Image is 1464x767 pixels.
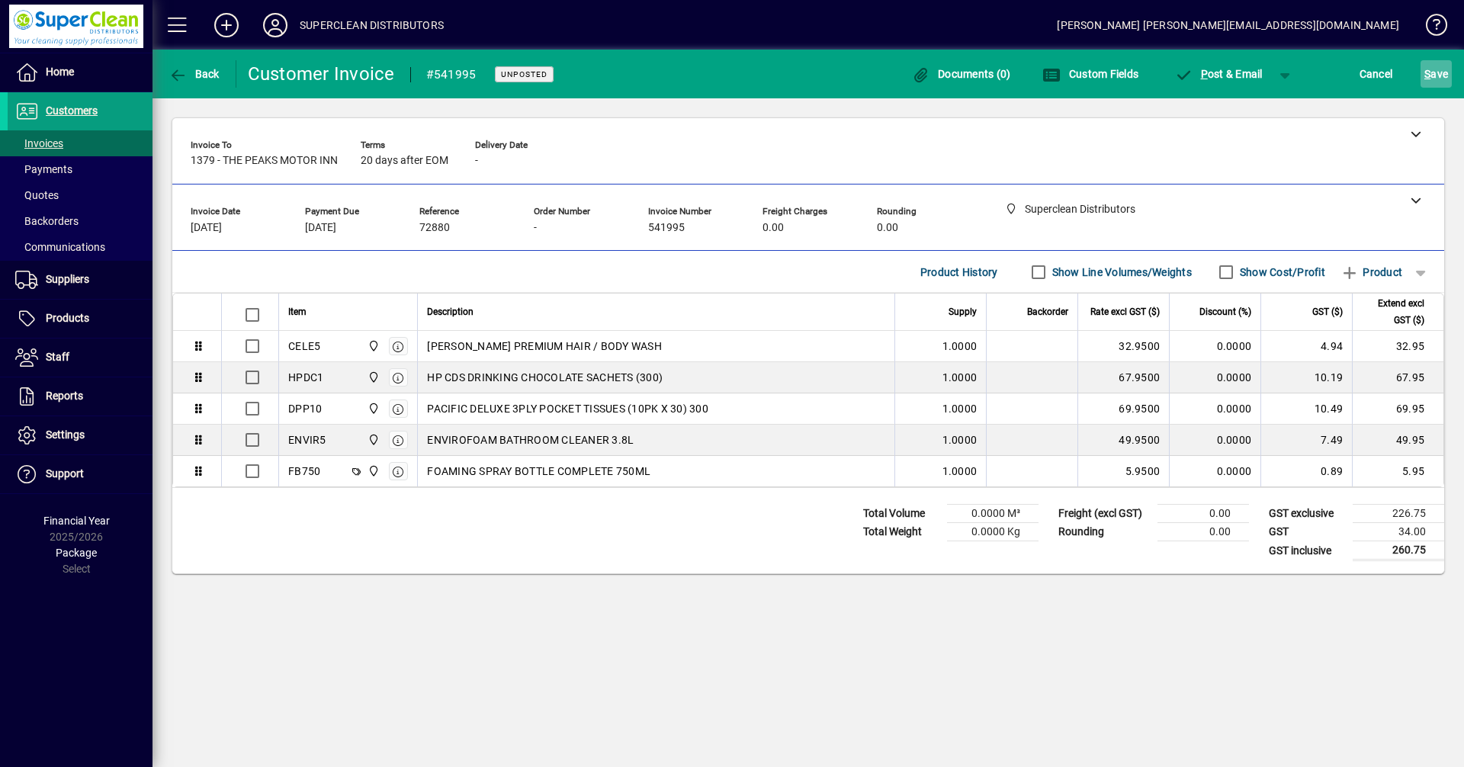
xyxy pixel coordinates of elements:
td: 5.95 [1352,456,1443,486]
span: Backorder [1027,303,1068,320]
td: 67.95 [1352,362,1443,393]
td: 10.19 [1260,362,1352,393]
a: Products [8,300,152,338]
td: 0.0000 [1169,425,1260,456]
td: 32.95 [1352,331,1443,362]
span: Extend excl GST ($) [1362,295,1424,329]
td: 0.0000 M³ [947,505,1039,523]
span: PACIFIC DELUXE 3PLY POCKET TISSUES (10PK X 30) 300 [427,401,708,416]
span: Item [288,303,307,320]
button: Post & Email [1167,60,1270,88]
span: 1.0000 [942,432,978,448]
button: Product History [914,258,1004,286]
td: 0.00 [1157,505,1249,523]
div: #541995 [426,63,477,87]
span: P [1201,68,1208,80]
button: Product [1333,258,1410,286]
span: 1379 - THE PEAKS MOTOR INN [191,155,338,167]
a: Home [8,53,152,91]
div: CELE5 [288,339,320,354]
td: 260.75 [1353,541,1444,560]
span: HP CDS DRINKING CHOCOLATE SACHETS (300) [427,370,663,385]
span: 1.0000 [942,464,978,479]
span: 20 days after EOM [361,155,448,167]
span: [DATE] [305,222,336,234]
td: GST inclusive [1261,541,1353,560]
div: 69.9500 [1087,401,1160,416]
a: Support [8,455,152,493]
td: Rounding [1051,523,1157,541]
span: Payments [15,163,72,175]
td: 10.49 [1260,393,1352,425]
span: Staff [46,351,69,363]
span: ave [1424,62,1448,86]
td: 4.94 [1260,331,1352,362]
span: Products [46,312,89,324]
button: Add [202,11,251,39]
button: Custom Fields [1039,60,1142,88]
span: Product History [920,260,998,284]
div: 5.9500 [1087,464,1160,479]
div: [PERSON_NAME] [PERSON_NAME][EMAIL_ADDRESS][DOMAIN_NAME] [1057,13,1399,37]
td: 34.00 [1353,523,1444,541]
button: Back [165,60,223,88]
button: Save [1421,60,1452,88]
span: Customers [46,104,98,117]
span: - [534,222,537,234]
span: Support [46,467,84,480]
td: 0.0000 [1169,456,1260,486]
div: ENVIR5 [288,432,326,448]
span: 1.0000 [942,339,978,354]
span: Superclean Distributors [364,400,381,417]
td: 49.95 [1352,425,1443,456]
span: Back [169,68,220,80]
a: Payments [8,156,152,182]
td: 0.0000 [1169,393,1260,425]
span: Communications [15,241,105,253]
span: Supply [949,303,977,320]
span: 0.00 [877,222,898,234]
span: 72880 [419,222,450,234]
a: Backorders [8,208,152,234]
span: Package [56,547,97,559]
a: Reports [8,377,152,416]
span: Settings [46,428,85,441]
span: FOAMING SPRAY BOTTLE COMPLETE 750ML [427,464,650,479]
span: S [1424,68,1430,80]
span: Description [427,303,474,320]
div: SUPERCLEAN DISTRIBUTORS [300,13,444,37]
label: Show Line Volumes/Weights [1049,265,1192,280]
label: Show Cost/Profit [1237,265,1325,280]
span: Reports [46,390,83,402]
a: Suppliers [8,261,152,299]
button: Cancel [1356,60,1397,88]
span: Suppliers [46,273,89,285]
a: Settings [8,416,152,454]
span: Discount (%) [1199,303,1251,320]
span: Cancel [1360,62,1393,86]
div: Customer Invoice [248,62,395,86]
a: Quotes [8,182,152,208]
span: GST ($) [1312,303,1343,320]
button: Profile [251,11,300,39]
span: Superclean Distributors [364,369,381,386]
span: Documents (0) [912,68,1011,80]
span: Financial Year [43,515,110,527]
div: 32.9500 [1087,339,1160,354]
span: Superclean Distributors [364,432,381,448]
span: [PERSON_NAME] PREMIUM HAIR / BODY WASH [427,339,662,354]
td: 226.75 [1353,505,1444,523]
span: Rate excl GST ($) [1090,303,1160,320]
div: 67.9500 [1087,370,1160,385]
span: [DATE] [191,222,222,234]
td: 0.0000 [1169,362,1260,393]
td: 0.0000 [1169,331,1260,362]
td: 0.89 [1260,456,1352,486]
span: Unposted [501,69,547,79]
button: Documents (0) [908,60,1015,88]
span: Superclean Distributors [364,338,381,355]
div: FB750 [288,464,320,479]
span: ENVIROFOAM BATHROOM CLEANER 3.8L [427,432,634,448]
app-page-header-button: Back [152,60,236,88]
div: DPP10 [288,401,322,416]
